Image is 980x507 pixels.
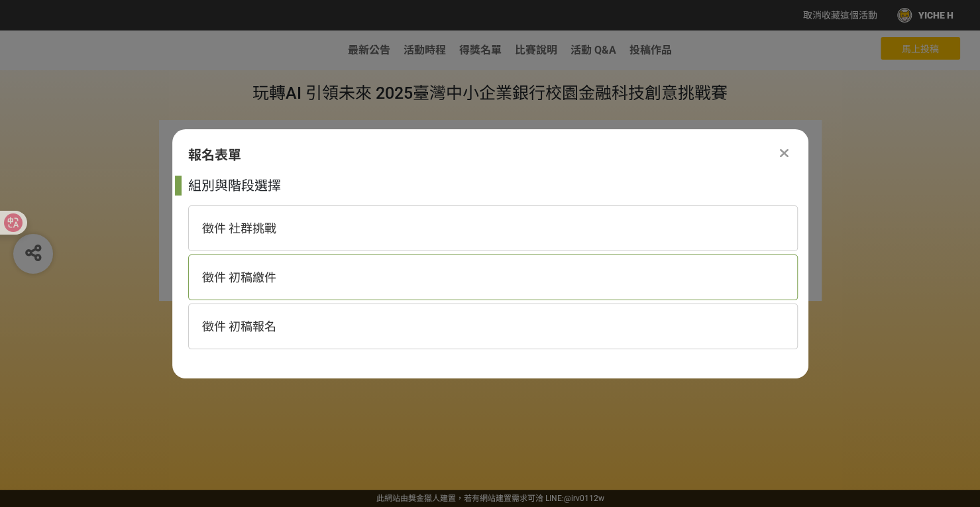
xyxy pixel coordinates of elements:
[571,44,616,56] a: 活動 Q&A
[515,44,557,56] a: 比賽說明
[188,147,241,163] span: 報名表單
[202,319,276,333] span: 徵件 初稿報名
[564,494,604,503] a: @irv0112w
[252,84,728,103] span: 玩轉AI 引領未來 2025臺灣中小企業銀行校園金融科技創意挑戰賽
[459,44,502,56] a: 得獎名單
[376,494,604,503] span: 可洽 LINE:
[902,44,939,54] span: 馬上投稿
[881,37,960,60] button: 馬上投稿
[348,44,390,56] a: 最新公告
[803,10,877,21] span: 取消收藏這個活動
[188,176,798,196] div: 組別與階段選擇
[202,221,276,235] span: 徵件 社群挑戰
[629,44,672,56] a: 投稿作品
[376,494,527,503] a: 此網站由獎金獵人建置，若有網站建置需求
[202,270,276,284] span: 徵件 初稿繳件
[404,44,446,56] a: 活動時程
